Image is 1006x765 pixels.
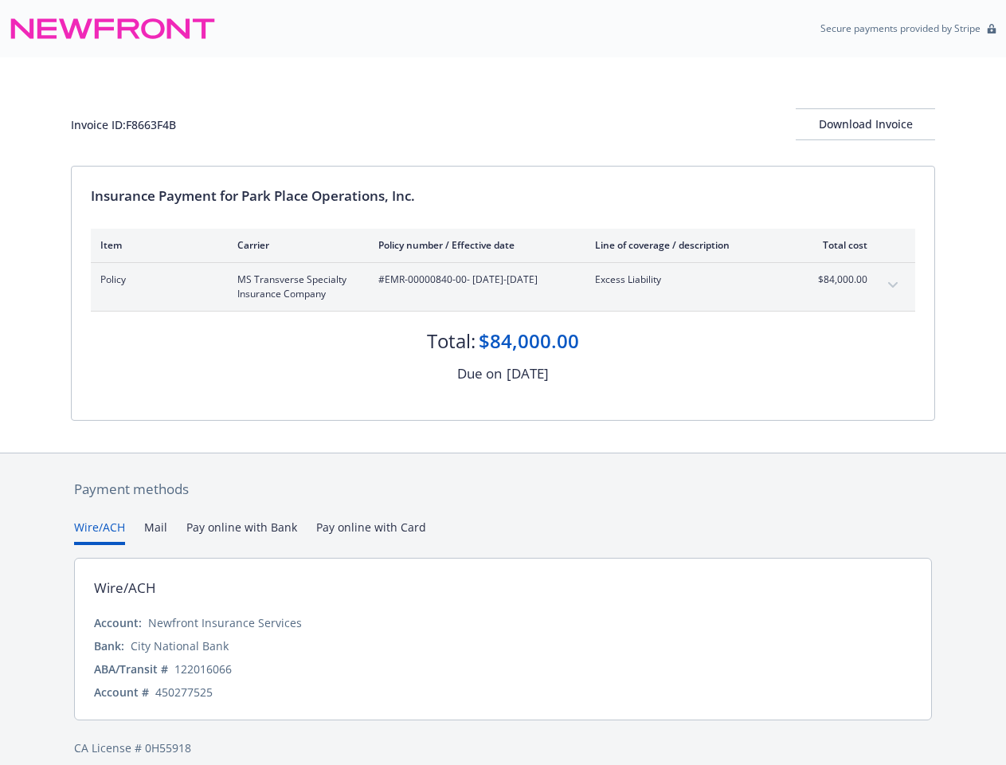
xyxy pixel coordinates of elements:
[144,519,167,545] button: Mail
[174,661,232,677] div: 122016066
[148,614,302,631] div: Newfront Insurance Services
[94,578,156,598] div: Wire/ACH
[378,273,570,287] span: #EMR-00000840-00 - [DATE]-[DATE]
[378,238,570,252] div: Policy number / Effective date
[796,109,935,139] div: Download Invoice
[880,273,906,298] button: expand content
[457,363,502,384] div: Due on
[316,519,426,545] button: Pay online with Card
[74,739,932,756] div: CA License # 0H55918
[479,328,579,355] div: $84,000.00
[186,519,297,545] button: Pay online with Bank
[100,238,212,252] div: Item
[808,273,867,287] span: $84,000.00
[91,263,915,311] div: PolicyMS Transverse Specialty Insurance Company#EMR-00000840-00- [DATE]-[DATE]Excess Liability$84...
[94,661,168,677] div: ABA/Transit #
[820,22,981,35] p: Secure payments provided by Stripe
[237,273,353,301] span: MS Transverse Specialty Insurance Company
[91,186,915,206] div: Insurance Payment for Park Place Operations, Inc.
[808,238,867,252] div: Total cost
[595,273,782,287] span: Excess Liability
[155,684,213,700] div: 450277525
[507,363,549,384] div: [DATE]
[427,328,476,355] div: Total:
[74,519,125,545] button: Wire/ACH
[100,273,212,287] span: Policy
[94,614,142,631] div: Account:
[595,238,782,252] div: Line of coverage / description
[237,238,353,252] div: Carrier
[131,637,229,654] div: City National Bank
[94,684,149,700] div: Account #
[71,116,176,133] div: Invoice ID: F8663F4B
[796,108,935,140] button: Download Invoice
[74,479,932,500] div: Payment methods
[94,637,124,654] div: Bank:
